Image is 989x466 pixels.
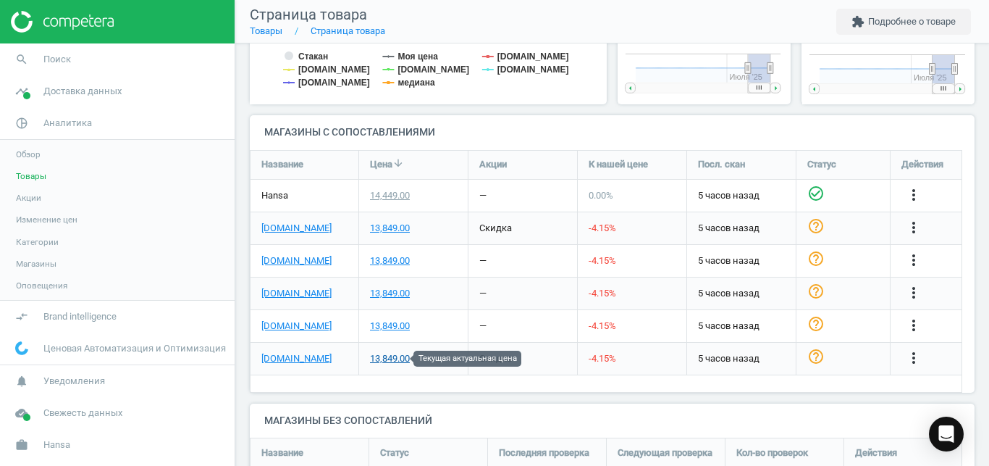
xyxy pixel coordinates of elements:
tspan: [DOMAIN_NAME] [497,65,569,75]
i: help_outline [807,283,825,300]
span: Посл. скан [698,158,745,171]
span: Название [261,446,303,459]
button: more_vert [905,317,922,336]
tspan: [DOMAIN_NAME] [298,65,370,75]
i: compare_arrows [8,303,35,330]
a: Страница товара [311,25,385,36]
i: help_outline [807,217,825,235]
a: Товары [250,25,282,36]
i: search [8,46,35,73]
i: more_vert [905,349,922,367]
i: help_outline [807,348,825,365]
i: pie_chart_outlined [8,109,35,137]
h4: Магазины без сопоставлений [250,404,975,438]
span: 5 часов назад [698,352,785,365]
span: -4.15 % [589,222,616,233]
span: Brand intelligence [43,310,117,323]
span: 5 часов назад [698,254,785,267]
span: Страница товара [250,6,367,23]
span: Цена [370,158,392,171]
div: 13,849.00 [370,287,410,300]
span: Hansa [43,438,70,452]
span: Ценовая Автоматизация и Оптимизация [43,342,226,355]
div: — [479,320,487,333]
img: wGWNvw8QSZomAAAAABJRU5ErkJggg== [15,341,28,355]
img: ajHJNr6hYgQAAAAASUVORK5CYII= [11,11,114,33]
i: help_outline [807,315,825,333]
button: more_vert [905,186,922,205]
span: Акции [479,158,507,171]
a: [DOMAIN_NAME] [261,254,332,267]
span: -4.15 % [589,288,616,299]
button: extensionПодробнее о товаре [836,9,971,35]
div: — [479,189,487,202]
i: more_vert [905,317,922,334]
span: скидка [479,222,512,233]
a: [DOMAIN_NAME] [261,287,332,300]
tspan: [DOMAIN_NAME] [497,51,569,62]
button: more_vert [905,284,922,303]
i: more_vert [905,284,922,301]
span: Категории [16,236,59,248]
button: more_vert [905,349,922,368]
i: work [8,431,35,459]
span: Кол-во проверок [736,446,808,459]
div: — [479,287,487,300]
span: Товары [16,170,46,182]
button: more_vert [905,219,922,238]
span: Свежесть данных [43,407,122,420]
i: check_circle_outline [807,185,825,202]
span: Аналитика [43,117,92,130]
tspan: медиана [397,78,434,88]
div: Open Intercom Messenger [929,417,964,452]
a: [DOMAIN_NAME] [261,320,332,333]
tspan: [DOMAIN_NAME] [298,78,370,88]
span: 5 часов назад [698,287,785,300]
span: Изменение цен [16,214,77,225]
span: Поиск [43,53,71,66]
i: arrow_downward [392,157,404,169]
span: Магазины [16,258,56,270]
span: 5 часов назад [698,320,785,333]
span: Статус [380,446,409,459]
span: Следующая проверка [618,446,712,459]
span: Доставка данных [43,85,122,98]
div: 13,849.00 [370,254,410,267]
span: Обзор [16,149,41,160]
h4: Магазины с сопоставлениями [250,115,975,149]
i: more_vert [905,251,922,269]
i: more_vert [905,219,922,236]
i: help_outline [807,250,825,267]
div: Текущая актуальная цена [413,351,521,367]
a: [DOMAIN_NAME] [261,352,332,365]
i: notifications [8,367,35,395]
span: Действия [855,446,897,459]
span: 0.00 % [589,190,613,201]
span: К нашей цене [589,158,648,171]
div: 13,849.00 [370,222,410,235]
span: Название [261,158,303,171]
span: -4.15 % [589,320,616,331]
span: Статус [807,158,836,171]
span: Последняя проверка [499,446,589,459]
div: — [479,254,487,267]
div: 13,849.00 [370,352,410,365]
span: Действия [901,158,943,171]
span: Hansa [261,189,288,202]
div: 14,449.00 [370,189,410,202]
i: extension [851,15,864,28]
tspan: Моя цена [397,51,438,62]
a: [DOMAIN_NAME] [261,222,332,235]
i: timeline [8,78,35,105]
i: more_vert [905,186,922,204]
div: 13,849.00 [370,320,410,333]
span: -4.15 % [589,255,616,266]
tspan: Стакан [298,51,328,62]
span: -4.15 % [589,353,616,364]
span: 5 часов назад [698,189,785,202]
tspan: [DOMAIN_NAME] [397,65,469,75]
span: Уведомления [43,375,105,388]
span: Акции [16,192,41,204]
span: Оповещения [16,280,67,291]
button: more_vert [905,251,922,270]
